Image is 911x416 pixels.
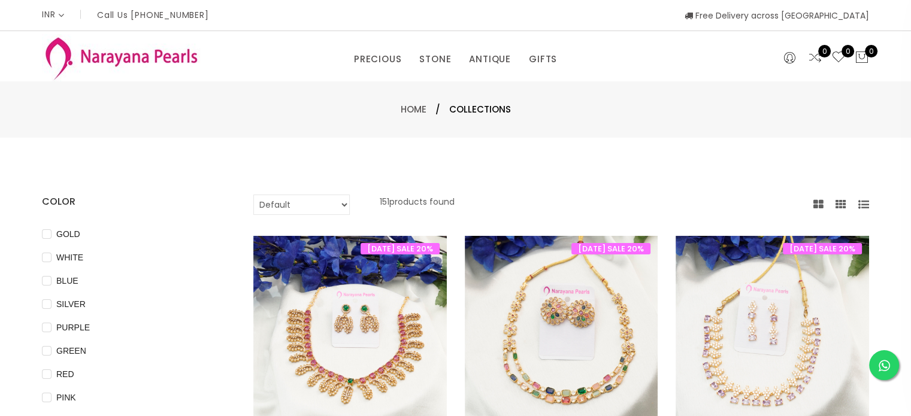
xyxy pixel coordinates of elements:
a: STONE [419,50,451,68]
button: 0 [855,50,869,66]
span: RED [52,368,79,381]
span: BLUE [52,274,83,287]
span: 0 [865,45,877,57]
a: 0 [808,50,822,66]
a: 0 [831,50,846,66]
span: PURPLE [52,321,95,334]
span: GREEN [52,344,91,357]
a: Home [401,103,426,116]
span: GOLD [52,227,85,241]
span: PINK [52,391,81,404]
span: / [435,102,440,117]
span: SILVER [52,297,90,311]
span: [DATE] SALE 20% [571,243,650,254]
span: Free Delivery across [GEOGRAPHIC_DATA] [685,10,869,22]
span: [DATE] SALE 20% [783,243,862,254]
span: WHITE [52,251,88,264]
span: [DATE] SALE 20% [361,243,440,254]
span: 0 [818,45,831,57]
h4: COLOR [42,195,217,209]
a: PRECIOUS [354,50,401,68]
span: 0 [842,45,854,57]
p: 151 products found [380,195,455,215]
a: GIFTS [529,50,557,68]
span: Collections [449,102,511,117]
p: Call Us [PHONE_NUMBER] [97,11,209,19]
a: ANTIQUE [469,50,511,68]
